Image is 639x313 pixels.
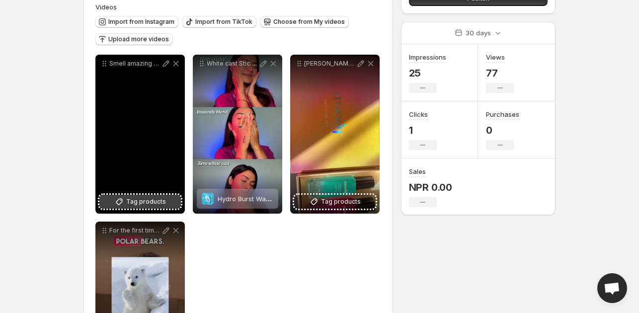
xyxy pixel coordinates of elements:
[409,124,437,136] p: 1
[409,166,426,176] h3: Sales
[409,109,428,119] h3: Clicks
[409,52,446,62] h3: Impressions
[304,60,356,68] p: [PERSON_NAME] SALE SPECIAL 4 Scents 4 Moods Just Rs 1399 MRP Rs 1650 Perfume Lovers Free Delivery...
[195,18,252,26] span: Import from TikTok
[486,52,505,62] h3: Views
[95,16,178,28] button: Import from Instagram
[126,197,166,207] span: Tag products
[109,60,161,68] p: Smell amazing feel unstoppable Shop your [PERSON_NAME] Perfume Set and switch scents with your mo...
[409,181,452,193] p: NPR 0.00
[108,35,169,43] span: Upload more videos
[486,67,514,79] p: 77
[294,195,376,209] button: Tag products
[99,195,181,209] button: Tag products
[109,227,161,235] p: For the first time in [GEOGRAPHIC_DATA] say hello to the [PERSON_NAME] Sunscreen your new daily g...
[193,55,282,214] div: White cast Sticky feel NO WAY Meet the sunscreen that blends like magic Hydrates protects glows a...
[218,195,377,203] span: Hydro Burst Water Sunscreen with SPF 50 PA++++
[108,18,174,26] span: Import from Instagram
[182,16,256,28] button: Import from TikTok
[466,28,491,38] p: 30 days
[273,18,345,26] span: Choose from My videos
[486,124,519,136] p: 0
[486,109,519,119] h3: Purchases
[95,33,173,45] button: Upload more videos
[202,193,214,205] img: Hydro Burst Water Sunscreen with SPF 50 PA++++
[409,67,446,79] p: 25
[95,55,185,214] div: Smell amazing feel unstoppable Shop your [PERSON_NAME] Perfume Set and switch scents with your mo...
[290,55,380,214] div: [PERSON_NAME] SALE SPECIAL 4 Scents 4 Moods Just Rs 1399 MRP Rs 1650 Perfume Lovers Free Delivery...
[207,60,258,68] p: White cast Sticky feel NO WAY Meet the sunscreen that blends like magic Hydrates protects glows a...
[597,273,627,303] a: Open chat
[95,3,117,11] span: Videos
[321,197,361,207] span: Tag products
[260,16,349,28] button: Choose from My videos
